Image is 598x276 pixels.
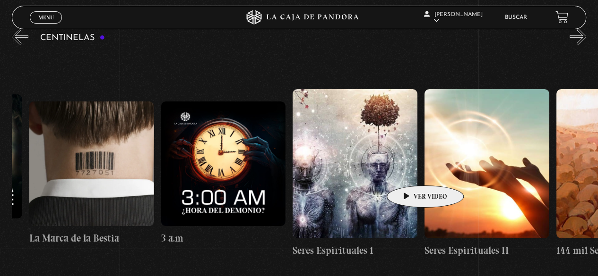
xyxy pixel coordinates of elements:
h4: La Marca de la Bestia [29,231,154,246]
span: [PERSON_NAME] [424,12,483,24]
span: Cerrar [35,22,57,29]
h4: Seres Espirituales 1 [293,243,417,258]
h4: 3 a.m [161,231,286,246]
h4: Seres Espirituales II [425,243,549,258]
a: Buscar [505,15,527,20]
a: View your shopping cart [555,11,568,24]
h3: Centinelas [40,33,105,42]
button: Next [570,28,586,45]
button: Previous [12,28,28,45]
span: Menu [38,15,54,20]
